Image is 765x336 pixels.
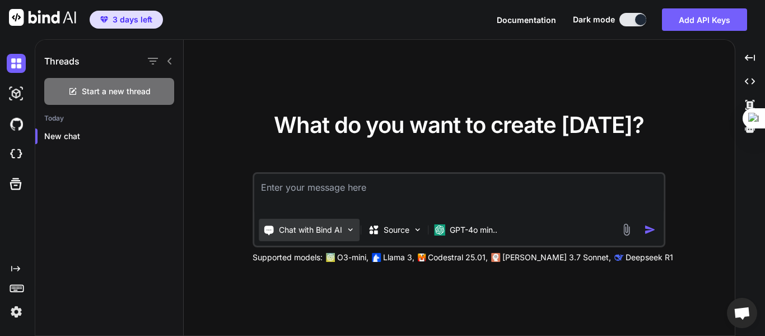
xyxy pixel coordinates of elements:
img: claude [491,253,500,262]
p: GPT-4o min.. [450,224,497,236]
img: GPT-4o mini [434,224,445,236]
span: What do you want to create [DATE]? [274,111,644,139]
img: claude [614,253,623,262]
h1: Threads [44,54,80,68]
p: Llama 3, [383,252,414,263]
p: Deepseek R1 [626,252,673,263]
p: Chat with Bind AI [279,224,342,236]
span: Dark mode [573,14,615,25]
button: premium3 days left [90,11,163,29]
img: cloudideIcon [7,145,26,164]
p: New chat [44,131,183,142]
img: settings [7,302,26,321]
p: Codestral 25.01, [428,252,488,263]
img: githubDark [7,114,26,134]
img: darkChat [7,54,26,73]
img: darkAi-studio [7,84,26,103]
a: Open chat [727,298,757,328]
img: Llama2 [372,253,381,262]
img: Pick Models [413,225,422,234]
span: 3 days left [113,14,152,25]
p: Source [384,224,409,236]
p: O3-mini, [337,252,368,263]
p: Supported models: [253,252,323,263]
span: Documentation [497,15,556,25]
button: Add API Keys [662,8,747,31]
p: [PERSON_NAME] 3.7 Sonnet, [502,252,611,263]
img: icon [645,224,656,236]
img: Pick Tools [346,225,355,234]
img: Mistral-AI [418,254,426,261]
img: attachment [621,223,633,236]
button: Documentation [497,14,556,26]
h2: Today [35,114,183,123]
span: Start a new thread [82,86,151,97]
img: premium [100,16,108,23]
img: GPT-4 [326,253,335,262]
img: Bind AI [9,9,76,26]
